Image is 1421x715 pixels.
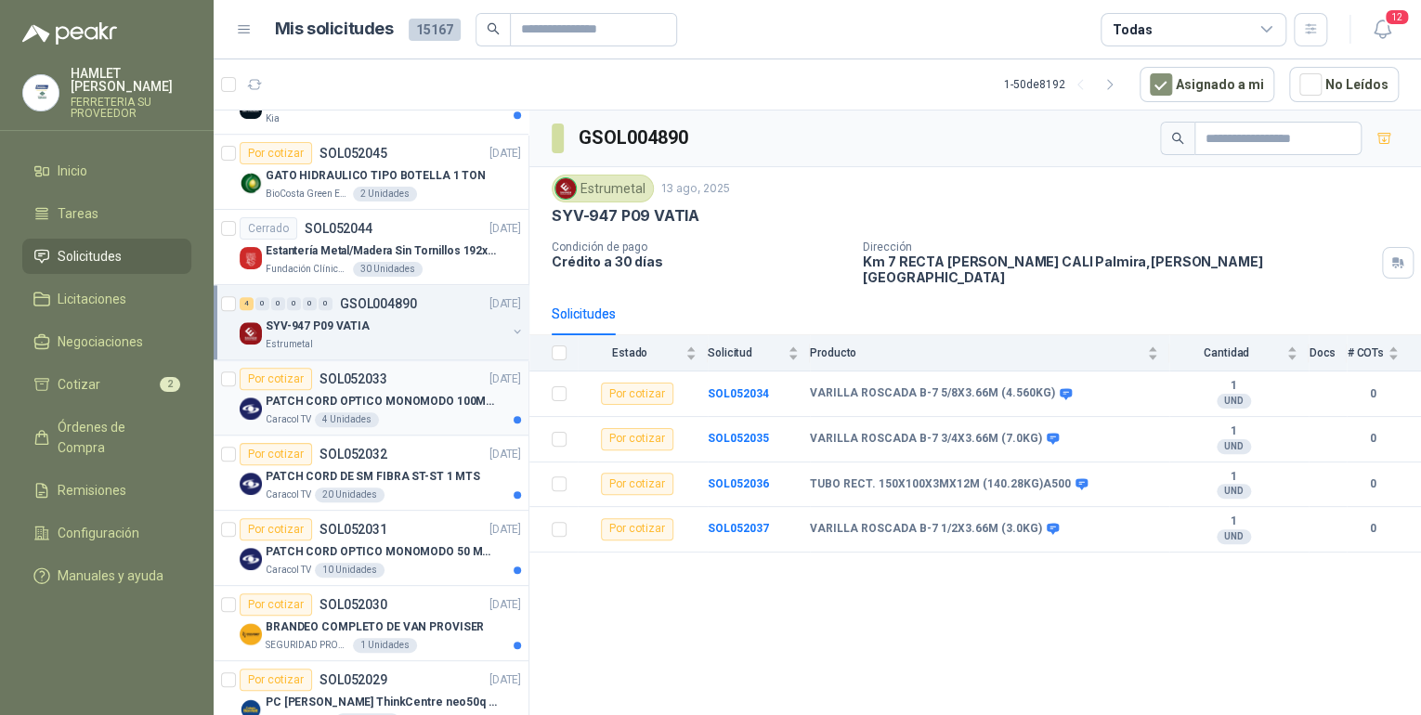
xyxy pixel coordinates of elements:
a: CerradoSOL052044[DATE] Company LogoEstantería Metal/Madera Sin Tornillos 192x100x50 cm 5 Niveles ... [214,210,528,285]
b: TUBO RECT. 150X100X3MX12M (140.28KG)A500 [810,477,1071,492]
span: Producto [810,346,1143,359]
p: Km 7 RECTA [PERSON_NAME] CALI Palmira , [PERSON_NAME][GEOGRAPHIC_DATA] [863,253,1375,285]
img: Company Logo [240,473,262,495]
p: SOL052030 [319,598,387,611]
span: search [1171,132,1184,145]
p: Condición de pago [552,240,848,253]
div: 1 Unidades [353,638,417,653]
a: Por cotizarSOL052032[DATE] Company LogoPATCH CORD DE SM FIBRA ST-ST 1 MTSCaracol TV20 Unidades [214,435,528,511]
a: 4 0 0 0 0 0 GSOL004890[DATE] Company LogoSYV-947 P09 VATIAEstrumetal [240,292,525,352]
div: 1 - 50 de 8192 [1004,70,1125,99]
button: No Leídos [1289,67,1399,102]
div: 4 [240,297,254,310]
p: GATO HIDRAULICO TIPO BOTELLA 1 TON [266,167,486,185]
div: Cerrado [240,217,297,240]
div: UND [1217,484,1251,499]
b: 0 [1347,520,1399,538]
div: Por cotizar [240,368,312,390]
span: Cotizar [58,374,100,395]
span: Manuales y ayuda [58,565,163,586]
div: UND [1217,529,1251,544]
a: SOL052034 [708,387,769,400]
p: SOL052031 [319,523,387,536]
a: SOL052036 [708,477,769,490]
img: Company Logo [240,172,262,194]
b: 0 [1347,430,1399,448]
p: PATCH CORD DE SM FIBRA ST-ST 1 MTS [266,468,480,486]
img: Company Logo [23,75,59,110]
p: GSOL004890 [340,297,417,310]
p: Caracol TV [266,412,311,427]
div: Por cotizar [240,443,312,465]
a: Solicitudes [22,239,191,274]
b: 1 [1169,379,1297,394]
a: Por cotizarSOL052031[DATE] Company LogoPATCH CORD OPTICO MONOMODO 50 MTSCaracol TV10 Unidades [214,511,528,586]
b: 0 [1347,385,1399,403]
b: 1 [1169,470,1297,485]
p: [DATE] [489,220,521,238]
p: [DATE] [489,671,521,689]
a: Remisiones [22,473,191,508]
img: Company Logo [240,623,262,645]
div: Por cotizar [240,669,312,691]
img: Company Logo [240,548,262,570]
p: Dirección [863,240,1375,253]
div: 0 [303,297,317,310]
a: Negociaciones [22,324,191,359]
b: 1 [1169,514,1297,529]
img: Company Logo [240,247,262,269]
div: 4 Unidades [315,412,379,427]
p: [DATE] [489,521,521,539]
span: Órdenes de Compra [58,417,174,458]
div: Por cotizar [601,428,673,450]
div: 0 [287,297,301,310]
span: Tareas [58,203,98,224]
p: 13 ago, 2025 [661,180,730,198]
span: Negociaciones [58,331,143,352]
a: Licitaciones [22,281,191,317]
b: VARILLA ROSCADA B-7 3/4X3.66M (7.0KG) [810,432,1042,447]
div: 10 Unidades [315,563,385,578]
div: 30 Unidades [353,262,423,277]
img: Company Logo [240,397,262,420]
span: Estado [578,346,682,359]
p: PATCH CORD OPTICO MONOMODO 100MTS [266,393,497,410]
p: SEGURIDAD PROVISER LTDA [266,638,349,653]
div: Por cotizar [601,383,673,405]
a: Configuración [22,515,191,551]
img: Company Logo [240,322,262,344]
div: Por cotizar [601,473,673,495]
p: SYV-947 P09 VATIA [266,318,370,335]
span: Solicitudes [58,246,122,266]
p: SOL052045 [319,147,387,160]
span: # COTs [1347,346,1384,359]
a: Tareas [22,196,191,231]
th: Docs [1309,335,1347,371]
p: SOL052044 [305,222,372,235]
div: 20 Unidades [315,487,385,502]
p: SOL052033 [319,372,387,385]
span: Remisiones [58,480,126,500]
a: Por cotizarSOL052030[DATE] Company LogoBRANDEO COMPLETO DE VAN PROVISERSEGURIDAD PROVISER LTDA1 U... [214,586,528,661]
a: Cotizar2 [22,367,191,402]
div: 0 [255,297,269,310]
th: # COTs [1347,335,1421,371]
span: Licitaciones [58,289,126,309]
a: SOL052035 [708,432,769,445]
a: SOL052037 [708,522,769,535]
p: FERRETERIA SU PROVEEDOR [71,97,191,119]
p: Kia [266,111,280,126]
span: search [487,22,500,35]
th: Solicitud [708,335,810,371]
p: SYV-947 P09 VATIA [552,206,699,226]
p: [DATE] [489,295,521,313]
div: 0 [271,297,285,310]
p: BRANDEO COMPLETO DE VAN PROVISER [266,618,484,636]
p: PC [PERSON_NAME] ThinkCentre neo50q Gen 4 Core i5 16Gb 512Gb SSD Win 11 Pro 3YW Con Teclado y Mouse [266,694,497,711]
p: Fundación Clínica Shaio [266,262,349,277]
p: Caracol TV [266,487,311,502]
a: Manuales y ayuda [22,558,191,593]
p: Estrumetal [266,337,313,352]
